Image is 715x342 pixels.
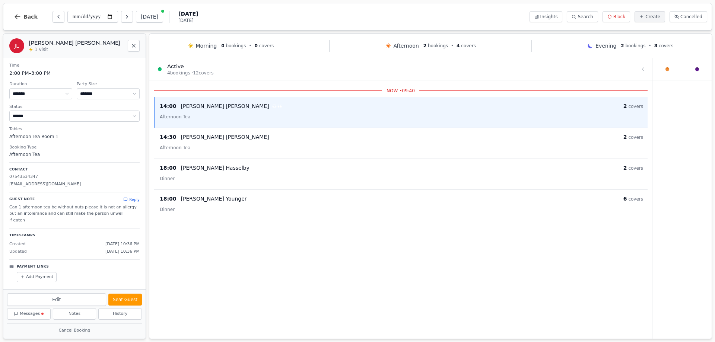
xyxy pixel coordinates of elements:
[7,326,142,335] button: Cancel Booking
[649,43,651,49] span: •
[628,135,643,140] span: covers
[226,43,246,48] span: bookings
[670,11,707,22] button: Cancelled
[29,39,123,47] h2: [PERSON_NAME] [PERSON_NAME]
[178,10,198,17] span: [DATE]
[53,308,96,320] button: Notes
[9,81,72,87] dt: Duration
[9,197,35,202] p: Guest Note
[98,308,142,320] button: History
[23,14,38,19] span: Back
[461,43,476,48] span: covers
[628,104,643,109] span: covers
[659,43,674,48] span: covers
[9,126,140,132] dt: Tables
[654,43,657,48] span: 8
[628,196,643,202] span: covers
[160,207,175,212] span: Dinner
[567,11,598,22] button: Search
[7,293,106,306] button: Edit
[160,133,177,141] span: 14:30
[17,272,57,282] button: Add Payment
[9,104,140,110] dt: Status
[680,14,702,20] span: Cancelled
[621,43,624,48] span: 2
[603,11,630,22] button: Block
[382,88,419,94] span: NOW • 09:40
[181,164,250,172] p: [PERSON_NAME] Hasselby
[121,11,133,23] button: Next day
[9,63,140,69] dt: Time
[249,43,251,49] span: •
[9,133,140,140] dd: Afternoon Tea Room 1
[105,241,140,247] span: [DATE] 10:36 PM
[530,11,563,22] button: Insights
[578,14,593,20] span: Search
[623,134,627,140] span: 2
[451,43,454,49] span: •
[250,196,254,201] svg: Customer message
[9,174,140,180] p: 07543534347
[8,8,44,26] button: Back
[635,11,665,22] button: Create
[160,114,190,119] span: Afternoon Tea
[160,195,177,202] span: 18:00
[9,167,140,172] p: Contact
[9,144,140,151] dt: Booking Type
[613,14,625,20] span: Block
[160,102,177,110] span: 14:00
[259,43,274,48] span: covers
[181,195,247,202] p: [PERSON_NAME] Younger
[196,42,217,49] span: Morning
[7,308,51,320] button: Messages
[9,38,24,53] div: JL
[9,233,140,238] p: Timestamps
[428,43,448,48] span: bookings
[394,42,419,49] span: Afternoon
[457,43,460,48] span: 4
[423,43,426,48] span: 2
[255,43,258,48] span: 0
[9,70,140,77] dd: 2:00 PM – 3:00 PM
[9,249,27,255] span: Updated
[9,288,140,296] p: Extra Details
[623,103,627,109] span: 2
[160,164,177,172] span: 18:00
[123,197,140,202] button: Reply
[160,145,190,150] span: Afternoon Tea
[221,43,224,48] span: 0
[626,43,646,48] span: bookings
[108,294,142,306] button: Seat Guest
[623,165,627,171] span: 2
[9,181,140,188] p: [EMAIL_ADDRESS][DOMAIN_NAME]
[128,40,140,52] button: Close
[160,176,175,181] span: Dinner
[136,11,163,23] button: [DATE]
[645,14,660,20] span: Create
[17,264,49,269] p: Payment Links
[181,102,269,110] p: [PERSON_NAME] [PERSON_NAME]
[35,47,48,52] span: 1 visit
[53,11,64,23] button: Previous day
[277,104,282,108] svg: Customer message
[628,166,643,171] span: covers
[9,204,140,224] p: Can 1 afternoon tea be without nuts please it is not an allergy but an intolerance and can still ...
[77,81,140,87] dt: Party Size
[9,241,26,247] span: Created
[540,14,558,20] span: Insights
[105,249,140,255] span: [DATE] 10:36 PM
[595,42,616,49] span: Evening
[178,17,198,23] span: [DATE]
[623,196,627,202] span: 6
[9,151,140,158] dd: Afternoon Tea
[181,133,269,141] p: [PERSON_NAME] [PERSON_NAME]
